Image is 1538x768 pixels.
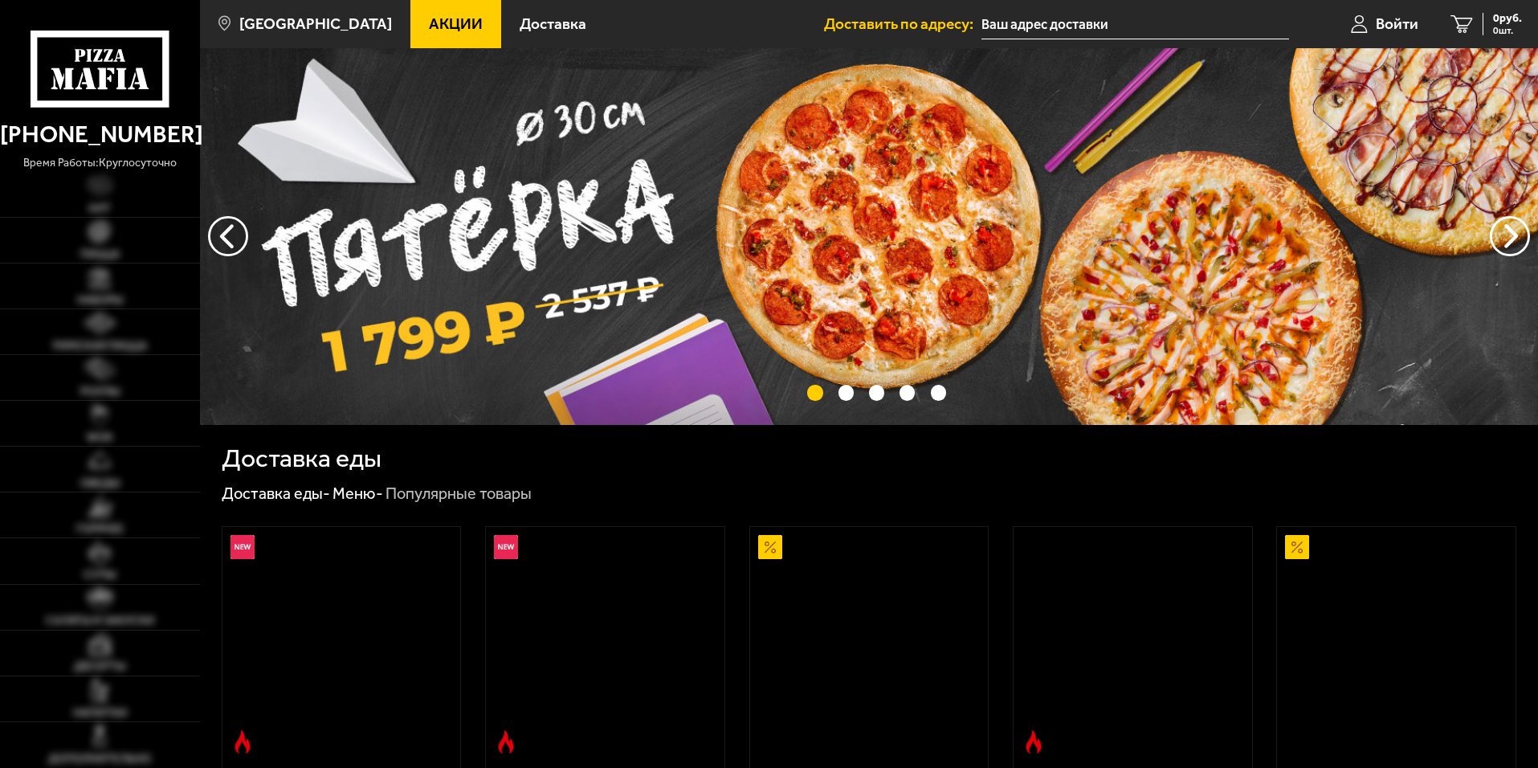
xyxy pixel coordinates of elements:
img: Новинка [230,535,255,559]
img: Острое блюдо [230,730,255,754]
button: точки переключения [931,385,946,400]
div: Популярные товары [386,484,532,505]
button: точки переключения [807,385,822,400]
h1: Доставка еды [222,446,381,472]
span: Доставка [520,16,586,31]
a: НовинкаОстрое блюдоРимская с креветками [222,527,461,762]
img: Острое блюдо [1022,730,1046,754]
img: Акционный [1285,535,1309,559]
a: НовинкаОстрое блюдоРимская с мясным ассорти [486,527,724,762]
span: Горячее [76,524,124,535]
button: следующий [208,216,248,256]
a: Острое блюдоБиф чили 25 см (толстое с сыром) [1014,527,1252,762]
span: Римская пицца [53,341,147,352]
a: АкционныйАль-Шам 25 см (тонкое тесто) [750,527,989,762]
span: Доставить по адресу: [824,16,981,31]
button: точки переключения [838,385,854,400]
a: Меню- [332,484,383,503]
img: Острое блюдо [494,730,518,754]
span: Пицца [80,249,120,260]
span: WOK [87,432,113,443]
span: Наборы [77,295,123,306]
span: Салаты и закуски [46,615,154,627]
span: Обеды [80,478,120,489]
span: Акции [429,16,483,31]
img: Акционный [758,535,782,559]
button: точки переключения [900,385,915,400]
span: Хит [88,203,111,214]
img: Новинка [494,535,518,559]
input: Ваш адрес доставки [981,10,1289,39]
a: Доставка еды- [222,484,330,503]
span: Напитки [73,708,127,719]
a: АкционныйПепперони 25 см (толстое с сыром) [1277,527,1516,762]
span: Супы [84,570,116,581]
span: 0 шт. [1493,26,1522,35]
span: Дополнительно [48,754,151,765]
span: 0 руб. [1493,13,1522,24]
span: Роллы [80,386,120,398]
span: [GEOGRAPHIC_DATA] [239,16,392,31]
button: точки переключения [869,385,884,400]
span: Десерты [74,661,125,672]
button: предыдущий [1490,216,1530,256]
span: Войти [1376,16,1418,31]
